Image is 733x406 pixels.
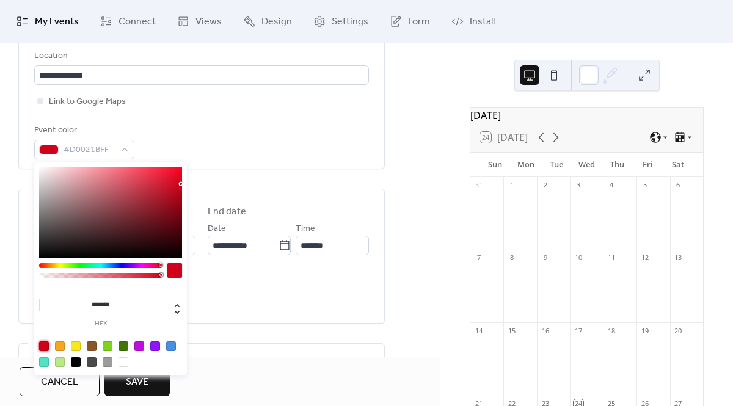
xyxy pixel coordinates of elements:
span: Form [408,15,430,29]
button: Cancel [20,367,100,396]
div: 17 [574,326,583,335]
div: 4 [607,181,616,190]
div: #000000 [71,357,81,367]
div: Fri [632,153,663,177]
div: #50E3C2 [39,357,49,367]
span: #D0021BFF [64,143,115,158]
span: Views [195,15,222,29]
label: hex [39,321,162,327]
div: #FFFFFF [119,357,128,367]
span: Time [296,222,315,236]
div: Mon [511,153,541,177]
button: Save [104,367,170,396]
div: #9B9B9B [103,357,112,367]
a: Views [168,5,231,38]
div: #B8E986 [55,357,65,367]
span: Cancel [41,375,78,390]
span: Install [470,15,495,29]
div: #8B572A [87,341,97,351]
a: Form [381,5,439,38]
div: #BD10E0 [134,341,144,351]
span: Date [208,222,226,236]
div: [DATE] [470,108,703,123]
div: #D0021B [39,341,49,351]
div: 19 [640,326,649,335]
div: 18 [607,326,616,335]
span: My Events [35,15,79,29]
div: 1 [507,181,516,190]
span: Connect [119,15,156,29]
div: 10 [574,253,583,263]
span: Settings [332,15,368,29]
div: Thu [602,153,632,177]
div: 15 [507,326,516,335]
div: Location [34,49,366,63]
div: 12 [640,253,649,263]
div: 9 [541,253,550,263]
div: 20 [674,326,683,335]
div: Tue [541,153,572,177]
div: Event color [34,123,132,138]
div: 11 [607,253,616,263]
a: Connect [91,5,165,38]
div: 2 [541,181,550,190]
div: 8 [507,253,516,263]
div: 31 [474,181,483,190]
div: #417505 [119,341,128,351]
a: Settings [304,5,377,38]
div: #4A4A4A [87,357,97,367]
div: #F8E71C [71,341,81,351]
a: Install [442,5,504,38]
a: My Events [7,5,88,38]
div: 5 [640,181,649,190]
div: Wed [572,153,602,177]
span: Save [126,375,148,390]
div: End date [208,205,246,219]
a: Design [234,5,301,38]
div: 7 [474,253,483,263]
span: Link to Google Maps [49,95,126,109]
div: #9013FE [150,341,160,351]
div: #7ED321 [103,341,112,351]
div: 16 [541,326,550,335]
div: #4A90E2 [166,341,176,351]
div: 6 [674,181,683,190]
div: 14 [474,326,483,335]
div: 13 [674,253,683,263]
div: Sun [480,153,511,177]
div: 3 [574,181,583,190]
span: Design [261,15,292,29]
div: Sat [663,153,693,177]
div: #F5A623 [55,341,65,351]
